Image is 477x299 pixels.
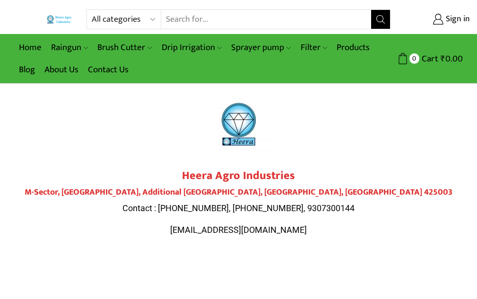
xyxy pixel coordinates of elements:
[226,36,295,59] a: Sprayer pump
[296,36,332,59] a: Filter
[93,36,156,59] a: Brush Cutter
[441,51,445,66] span: ₹
[40,59,83,81] a: About Us
[157,36,226,59] a: Drip Irrigation
[332,36,374,59] a: Products
[46,36,93,59] a: Raingun
[400,50,463,68] a: 0 Cart ₹0.00
[122,203,355,213] span: Contact : [PHONE_NUMBER], [PHONE_NUMBER], 9307300144
[441,51,463,66] bdi: 0.00
[405,11,470,28] a: Sign in
[419,52,438,65] span: Cart
[371,10,390,29] button: Search button
[14,36,46,59] a: Home
[409,53,419,63] span: 0
[21,188,456,198] h4: M-Sector, [GEOGRAPHIC_DATA], Additional [GEOGRAPHIC_DATA], [GEOGRAPHIC_DATA], [GEOGRAPHIC_DATA] 4...
[83,59,133,81] a: Contact Us
[203,89,274,160] img: heera-logo-1000
[182,166,295,185] strong: Heera Agro Industries
[14,59,40,81] a: Blog
[170,225,307,235] span: [EMAIL_ADDRESS][DOMAIN_NAME]
[443,13,470,26] span: Sign in
[161,10,371,29] input: Search for...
